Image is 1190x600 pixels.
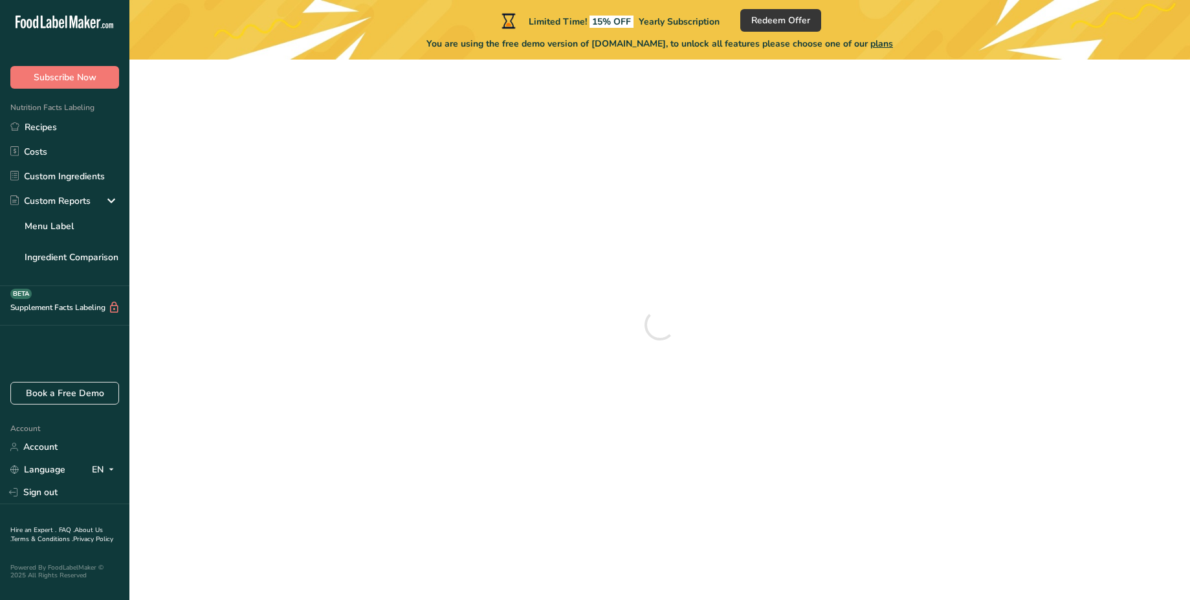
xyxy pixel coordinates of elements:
a: Terms & Conditions . [11,535,73,544]
div: EN [92,462,119,478]
button: Subscribe Now [10,66,119,89]
span: plans [870,38,893,50]
a: Language [10,458,65,481]
a: Book a Free Demo [10,382,119,405]
div: Custom Reports [10,194,91,208]
button: Redeem Offer [740,9,821,32]
span: You are using the free demo version of [DOMAIN_NAME], to unlock all features please choose one of... [426,37,893,50]
span: Subscribe Now [34,71,96,84]
span: 15% OFF [589,16,634,28]
a: Privacy Policy [73,535,113,544]
a: About Us . [10,526,103,544]
a: Hire an Expert . [10,526,56,535]
span: Yearly Subscription [639,16,720,28]
div: Powered By FoodLabelMaker © 2025 All Rights Reserved [10,564,119,579]
span: Redeem Offer [751,14,810,27]
div: BETA [10,289,32,299]
div: Limited Time! [499,13,720,28]
a: FAQ . [59,526,74,535]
